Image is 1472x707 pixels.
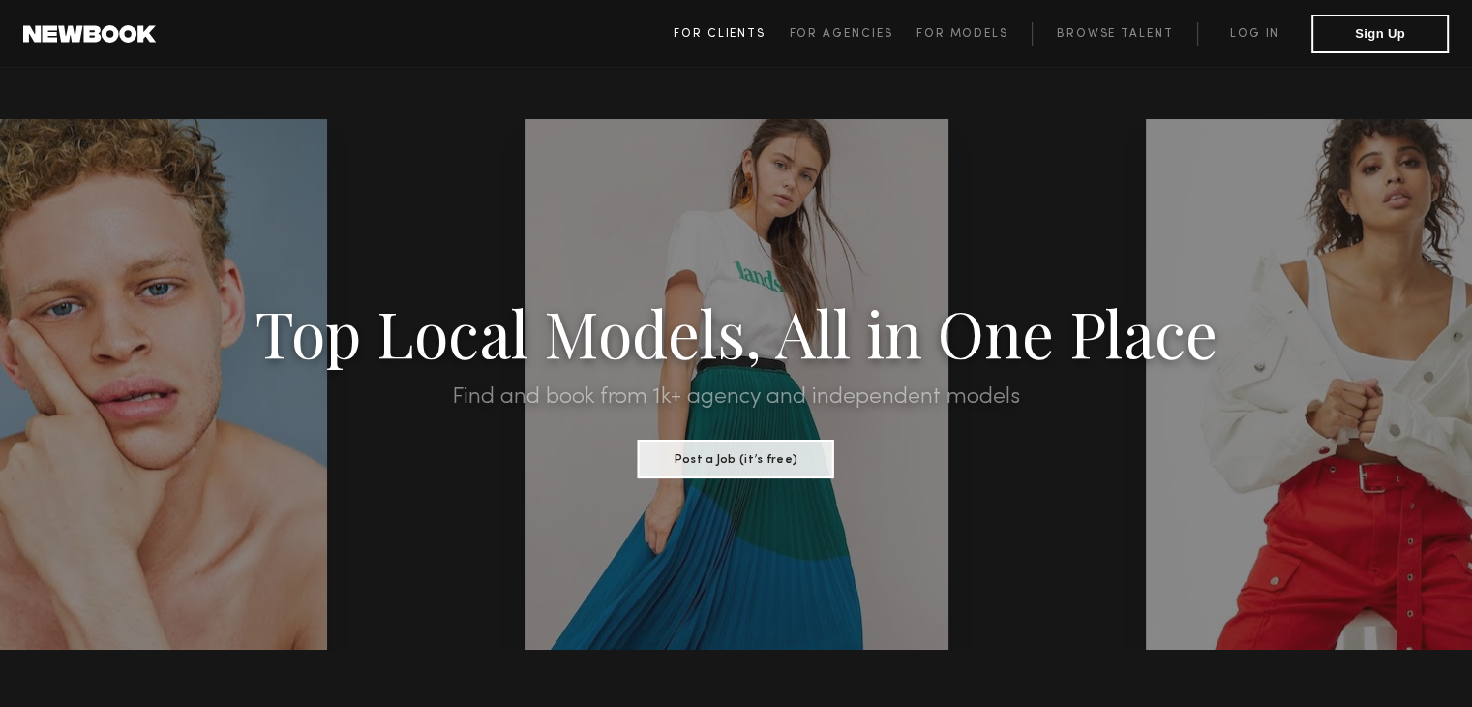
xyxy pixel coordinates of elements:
span: For Agencies [789,28,892,40]
h2: Find and book from 1k+ agency and independent models [110,385,1362,409]
a: For Models [916,22,1033,46]
h1: Top Local Models, All in One Place [110,302,1362,362]
a: Log in [1197,22,1311,46]
a: For Agencies [789,22,916,46]
span: For Clients [674,28,766,40]
button: Post a Job (it’s free) [638,440,834,478]
a: For Clients [674,22,789,46]
button: Sign Up [1311,15,1449,53]
span: For Models [916,28,1008,40]
a: Browse Talent [1032,22,1197,46]
a: Post a Job (it’s free) [638,446,834,468]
